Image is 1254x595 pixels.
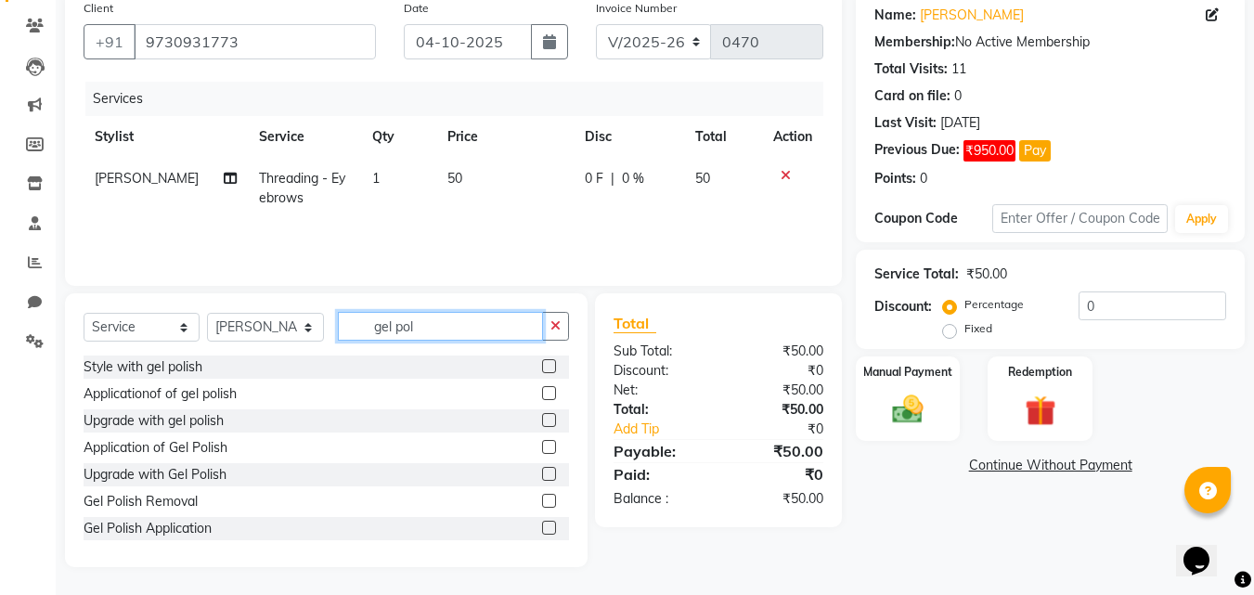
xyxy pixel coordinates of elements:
div: ₹50.00 [718,400,837,420]
span: Threading - Eyebrows [259,170,345,206]
div: Name: [874,6,916,25]
button: +91 [84,24,136,59]
div: Total Visits: [874,59,948,79]
div: Last Visit: [874,113,937,133]
th: Price [436,116,574,158]
div: Services [85,82,837,116]
div: Gel Polish Removal [84,492,198,511]
img: _gift.svg [1015,392,1066,430]
span: 0 F [585,169,603,188]
div: ₹50.00 [718,342,837,361]
div: ₹0 [718,361,837,381]
div: Card on file: [874,86,950,106]
th: Service [248,116,361,158]
div: No Active Membership [874,32,1226,52]
span: 1 [372,170,380,187]
div: [DATE] [940,113,980,133]
div: Balance : [600,489,718,509]
input: Enter Offer / Coupon Code [992,204,1168,233]
button: Pay [1019,140,1051,162]
div: Payable: [600,440,718,462]
div: ₹50.00 [718,489,837,509]
div: Membership: [874,32,955,52]
span: 50 [695,170,710,187]
img: _cash.svg [883,392,933,427]
div: Gel Polish Application [84,519,212,538]
div: Service Total: [874,265,959,284]
div: Previous Due: [874,140,960,162]
div: Points: [874,169,916,188]
iframe: chat widget [1176,521,1235,576]
div: Applicationof of gel polish [84,384,237,404]
a: [PERSON_NAME] [920,6,1024,25]
label: Fixed [964,320,992,337]
div: Discount: [874,297,932,317]
div: Upgrade with gel polish [84,411,224,431]
div: Upgrade with Gel Polish [84,465,226,485]
div: 0 [920,169,927,188]
th: Disc [574,116,684,158]
a: Add Tip [600,420,738,439]
div: ₹0 [739,420,838,439]
th: Action [762,116,823,158]
input: Search or Scan [338,312,543,341]
label: Manual Payment [863,364,952,381]
div: Discount: [600,361,718,381]
a: Continue Without Payment [860,456,1241,475]
div: Style with gel polish [84,357,202,377]
div: ₹50.00 [966,265,1007,284]
button: Apply [1175,205,1228,233]
div: 11 [951,59,966,79]
span: Total [614,314,656,333]
div: Coupon Code [874,209,991,228]
th: Qty [361,116,436,158]
span: [PERSON_NAME] [95,170,199,187]
th: Total [684,116,763,158]
div: Sub Total: [600,342,718,361]
div: Net: [600,381,718,400]
div: 0 [954,86,962,106]
div: Total: [600,400,718,420]
input: Search by Name/Mobile/Email/Code [134,24,376,59]
div: ₹50.00 [718,381,837,400]
div: ₹0 [718,463,837,485]
label: Percentage [964,296,1024,313]
span: ₹950.00 [963,140,1015,162]
div: Application of Gel Polish [84,438,227,458]
th: Stylist [84,116,248,158]
div: ₹50.00 [718,440,837,462]
span: 0 % [622,169,644,188]
span: | [611,169,614,188]
label: Redemption [1008,364,1072,381]
div: Paid: [600,463,718,485]
span: 50 [447,170,462,187]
